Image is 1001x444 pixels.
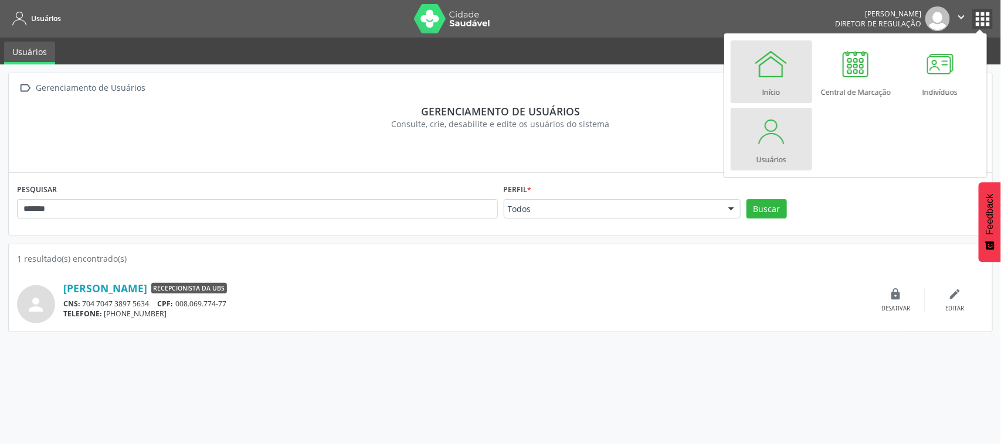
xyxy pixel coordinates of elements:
[4,42,55,64] a: Usuários
[508,203,717,215] span: Todos
[63,299,867,309] div: 704 7047 3897 5634 008.069.774-77
[17,252,984,265] div: 1 resultado(s) encontrado(s)
[881,305,910,313] div: Desativar
[985,194,995,235] span: Feedback
[746,199,787,219] button: Buscar
[835,19,921,29] span: Diretor de regulação
[17,80,148,97] a:  Gerenciamento de Usuários
[158,299,174,309] span: CPF:
[731,108,812,170] a: Usuários
[504,181,532,199] label: Perfil
[63,309,867,319] div: [PHONE_NUMBER]
[151,283,227,293] span: Recepcionista da UBS
[25,118,976,130] div: Consulte, crie, desabilite e edite os usuários do sistema
[63,309,102,319] span: TELEFONE:
[950,6,972,31] button: 
[17,181,57,199] label: PESQUISAR
[835,9,921,19] div: [PERSON_NAME]
[948,288,961,300] i: edit
[31,13,61,23] span: Usuários
[925,6,950,31] img: img
[945,305,964,313] div: Editar
[63,282,147,295] a: [PERSON_NAME]
[890,288,902,300] i: lock
[972,9,993,29] button: apps
[8,9,61,28] a: Usuários
[25,105,976,118] div: Gerenciamento de usuários
[26,294,47,315] i: person
[955,11,968,23] i: 
[17,80,34,97] i: 
[815,40,897,103] a: Central de Marcação
[731,40,812,103] a: Início
[34,80,148,97] div: Gerenciamento de Usuários
[63,299,80,309] span: CNS:
[900,40,981,103] a: Indivíduos
[979,182,1001,262] button: Feedback - Mostrar pesquisa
